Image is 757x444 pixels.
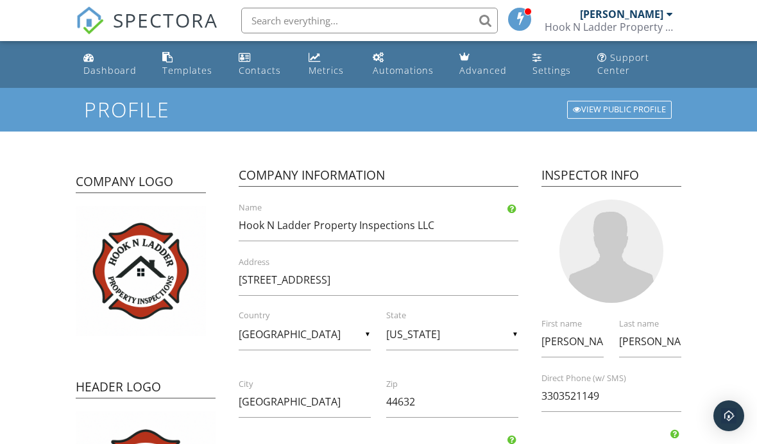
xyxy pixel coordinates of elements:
[580,8,663,21] div: [PERSON_NAME]
[527,46,582,83] a: Settings
[541,318,619,330] label: First name
[309,64,344,76] div: Metrics
[386,310,534,321] label: State
[76,173,206,194] h4: Company Logo
[532,64,571,76] div: Settings
[597,51,649,76] div: Support Center
[78,46,147,83] a: Dashboard
[76,379,216,399] h4: Header Logo
[592,46,679,83] a: Support Center
[368,46,443,83] a: Automations (Basic)
[76,6,104,35] img: The Best Home Inspection Software - Spectora
[713,400,744,431] div: Open Intercom Messenger
[619,318,697,330] label: Last name
[454,46,517,83] a: Advanced
[567,101,672,119] div: View Public Profile
[76,206,206,336] img: IMG_0170.png
[566,99,673,120] a: View Public Profile
[157,46,223,83] a: Templates
[239,310,386,321] label: Country
[459,64,507,76] div: Advanced
[113,6,218,33] span: SPECTORA
[373,64,434,76] div: Automations
[239,64,281,76] div: Contacts
[84,98,673,121] h1: Profile
[239,167,518,187] h4: Company Information
[162,64,212,76] div: Templates
[234,46,294,83] a: Contacts
[303,46,357,83] a: Metrics
[83,64,137,76] div: Dashboard
[541,167,681,187] h4: Inspector Info
[76,17,218,44] a: SPECTORA
[541,373,697,384] label: Direct Phone (w/ SMS)
[545,21,673,33] div: Hook N Ladder Property Inspections LLC
[241,8,498,33] input: Search everything...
